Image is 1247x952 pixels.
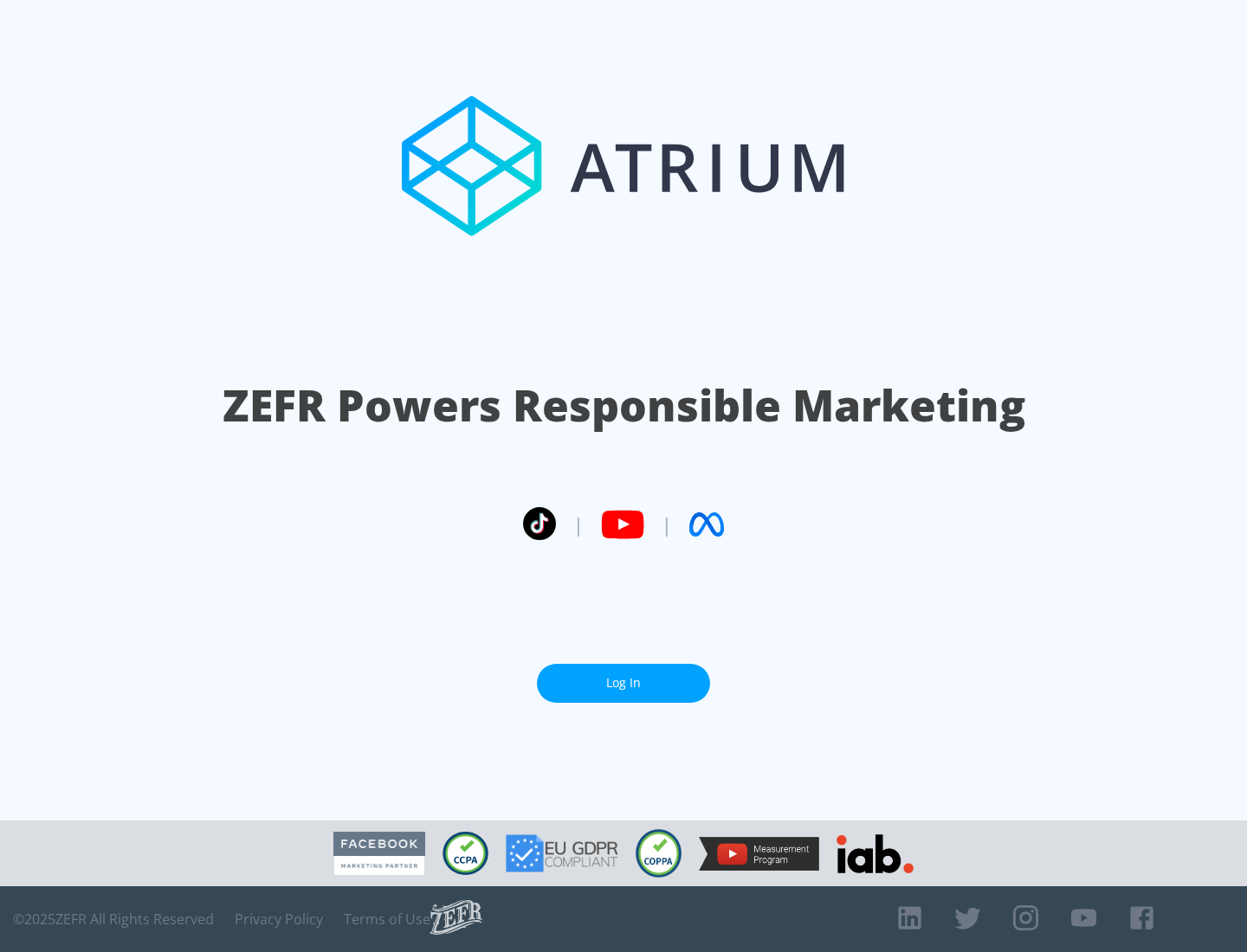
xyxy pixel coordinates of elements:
img: IAB [837,834,914,873]
img: CCPA Compliant [443,832,488,875]
a: Privacy Policy [235,910,323,928]
a: Terms of Use [344,910,430,928]
img: Facebook Marketing Partner [333,832,425,876]
img: COPPA Compliant [636,829,682,878]
a: Log In [537,664,710,703]
span: | [573,511,584,537]
img: GDPR Compliant [506,834,618,872]
span: | [662,511,672,537]
h1: ZEFR Powers Responsible Marketing [223,376,1025,435]
img: YouTube Measurement Program [699,837,819,871]
span: © 2025 ZEFR All Rights Reserved [13,910,214,928]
